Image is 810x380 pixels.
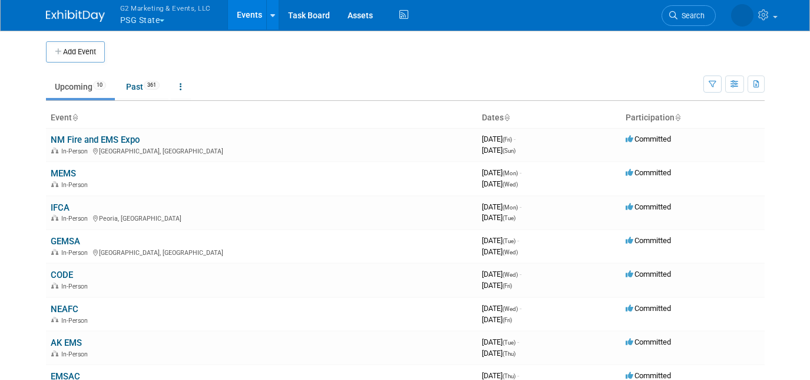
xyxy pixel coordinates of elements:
[51,317,58,323] img: In-Person Event
[502,373,515,379] span: (Thu)
[502,339,515,346] span: (Tue)
[621,108,765,128] th: Participation
[482,168,521,177] span: [DATE]
[502,350,515,357] span: (Thu)
[61,317,91,325] span: In-Person
[51,304,78,315] a: NEAFC
[51,202,70,213] a: IFCA
[482,270,521,279] span: [DATE]
[51,148,58,153] img: In-Person Event
[502,271,518,278] span: (Wed)
[677,11,705,20] span: Search
[675,113,680,122] a: Sort by Participation Type
[482,349,515,358] span: [DATE]
[51,283,58,289] img: In-Person Event
[502,317,512,323] span: (Fri)
[626,135,671,143] span: Committed
[517,338,519,346] span: -
[482,202,521,211] span: [DATE]
[61,249,91,257] span: In-Person
[46,108,477,128] th: Event
[502,215,515,221] span: (Tue)
[504,113,510,122] a: Sort by Start Date
[626,270,671,279] span: Committed
[482,281,512,290] span: [DATE]
[61,350,91,358] span: In-Person
[502,170,518,176] span: (Mon)
[482,236,519,245] span: [DATE]
[517,236,519,245] span: -
[51,270,73,280] a: CODE
[626,338,671,346] span: Committed
[482,338,519,346] span: [DATE]
[51,338,82,348] a: AK EMS
[482,371,519,380] span: [DATE]
[626,202,671,211] span: Committed
[482,247,518,256] span: [DATE]
[482,146,515,155] span: [DATE]
[72,113,78,122] a: Sort by Event Name
[502,249,518,255] span: (Wed)
[46,76,115,98] a: Upcoming10
[51,236,80,247] a: GEMSA
[120,2,211,14] span: G2 Marketing & Events, LLC
[144,81,160,90] span: 361
[482,213,515,222] span: [DATE]
[51,247,472,257] div: [GEOGRAPHIC_DATA], [GEOGRAPHIC_DATA]
[93,81,106,90] span: 10
[520,270,521,279] span: -
[514,135,515,143] span: -
[520,304,521,313] span: -
[626,168,671,177] span: Committed
[662,5,716,26] a: Search
[482,179,518,188] span: [DATE]
[502,306,518,312] span: (Wed)
[502,238,515,244] span: (Tue)
[520,168,521,177] span: -
[502,136,512,143] span: (Fri)
[61,283,91,290] span: In-Person
[61,148,91,155] span: In-Person
[482,315,512,324] span: [DATE]
[51,350,58,356] img: In-Person Event
[51,215,58,221] img: In-Person Event
[482,304,521,313] span: [DATE]
[61,215,91,222] span: In-Person
[51,213,472,222] div: Peoria, [GEOGRAPHIC_DATA]
[502,204,518,211] span: (Mon)
[731,4,753,27] img: Laine Butler
[626,304,671,313] span: Committed
[61,181,91,189] span: In-Person
[482,135,515,143] span: [DATE]
[51,146,472,155] div: [GEOGRAPHIC_DATA], [GEOGRAPHIC_DATA]
[46,10,105,22] img: ExhibitDay
[520,202,521,211] span: -
[626,236,671,245] span: Committed
[117,76,168,98] a: Past361
[477,108,621,128] th: Dates
[51,168,76,179] a: MEMS
[626,371,671,380] span: Committed
[51,249,58,255] img: In-Person Event
[502,148,515,154] span: (Sun)
[51,181,58,187] img: In-Person Event
[517,371,519,380] span: -
[502,283,512,289] span: (Fri)
[51,135,140,145] a: NM Fire and EMS Expo
[502,181,518,188] span: (Wed)
[46,41,105,63] button: Add Event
